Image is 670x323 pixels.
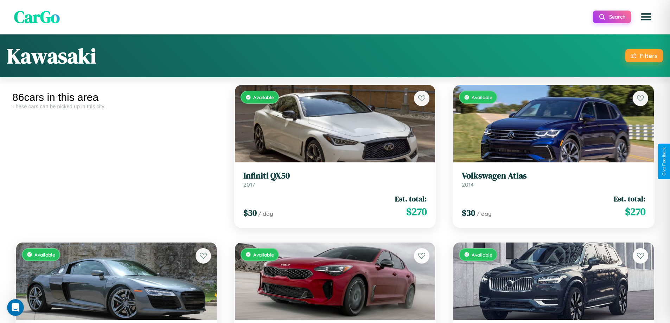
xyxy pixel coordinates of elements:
[243,207,257,219] span: $ 30
[625,49,663,62] button: Filters
[14,5,60,28] span: CarGo
[406,205,427,219] span: $ 270
[12,91,221,103] div: 86 cars in this area
[462,171,645,181] h3: Volkswagen Atlas
[636,7,656,27] button: Open menu
[7,41,96,70] h1: Kawasaki
[253,94,274,100] span: Available
[243,181,255,188] span: 2017
[625,205,645,219] span: $ 270
[462,207,475,219] span: $ 30
[640,52,657,59] div: Filters
[472,252,492,258] span: Available
[462,171,645,188] a: Volkswagen Atlas2014
[253,252,274,258] span: Available
[34,252,55,258] span: Available
[243,171,427,188] a: Infiniti QX502017
[614,194,645,204] span: Est. total:
[7,299,24,316] iframe: Intercom live chat
[593,11,631,23] button: Search
[477,210,491,217] span: / day
[609,14,625,20] span: Search
[243,171,427,181] h3: Infiniti QX50
[258,210,273,217] span: / day
[472,94,492,100] span: Available
[462,181,474,188] span: 2014
[395,194,427,204] span: Est. total:
[662,147,666,176] div: Give Feedback
[12,103,221,109] div: These cars can be picked up in this city.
